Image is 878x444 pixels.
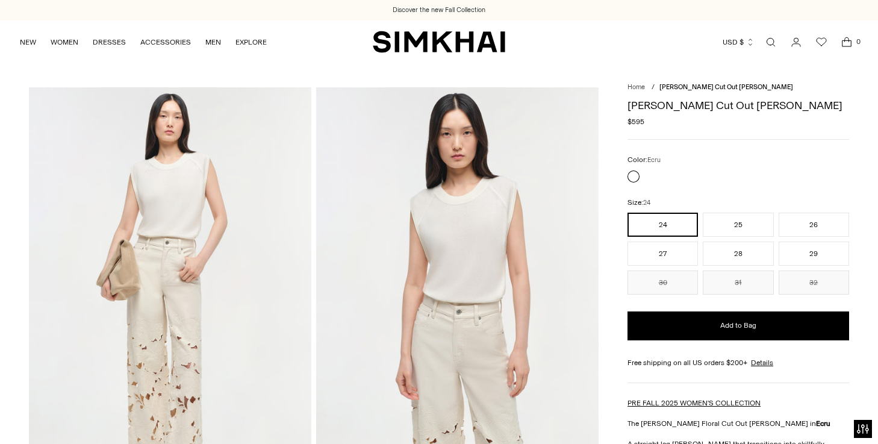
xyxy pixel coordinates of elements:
[51,29,78,55] a: WOMEN
[652,83,655,93] div: /
[784,30,808,54] a: Go to the account page
[205,29,221,55] a: MEN
[703,270,773,295] button: 31
[627,83,645,91] a: Home
[647,156,661,164] span: Ecru
[627,83,849,93] nav: breadcrumbs
[627,311,849,340] button: Add to Bag
[643,199,650,207] span: 24
[720,320,756,331] span: Add to Bag
[627,100,849,111] h1: [PERSON_NAME] Cut Out [PERSON_NAME]
[627,116,644,127] span: $595
[779,213,849,237] button: 26
[816,419,830,428] strong: Ecru
[20,29,36,55] a: NEW
[627,154,661,166] label: Color:
[779,270,849,295] button: 32
[627,197,650,208] label: Size:
[627,357,849,368] div: Free shipping on all US orders $200+
[393,5,485,15] a: Discover the new Fall Collection
[703,242,773,266] button: 28
[723,29,755,55] button: USD $
[751,357,773,368] a: Details
[140,29,191,55] a: ACCESSORIES
[759,30,783,54] a: Open search modal
[627,242,698,266] button: 27
[93,29,126,55] a: DRESSES
[627,418,849,429] p: The [PERSON_NAME] Floral Cut Out [PERSON_NAME] in
[627,399,761,407] a: PRE FALL 2025 WOMEN'S COLLECTION
[703,213,773,237] button: 25
[627,213,698,237] button: 24
[373,30,505,54] a: SIMKHAI
[659,83,793,91] span: [PERSON_NAME] Cut Out [PERSON_NAME]
[835,30,859,54] a: Open cart modal
[809,30,833,54] a: Wishlist
[235,29,267,55] a: EXPLORE
[853,36,864,47] span: 0
[779,242,849,266] button: 29
[627,270,698,295] button: 30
